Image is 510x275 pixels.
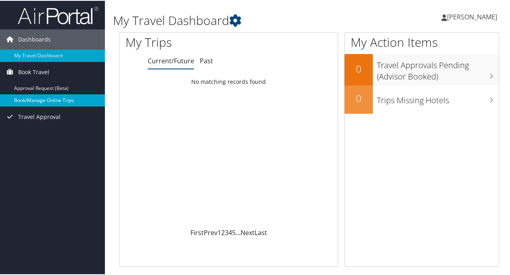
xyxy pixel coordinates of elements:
h1: My Trips [125,33,241,50]
a: Prev [204,227,217,236]
a: 2 [221,227,225,236]
span: Travel Approval [18,106,61,126]
a: 0Travel Approvals Pending (Advisor Booked) [345,53,499,84]
a: [PERSON_NAME] [441,4,505,28]
a: First [190,227,204,236]
span: Book Travel [18,61,49,81]
h2: 0 [345,61,373,75]
span: [PERSON_NAME] [447,12,497,21]
img: airportal-logo.png [18,5,98,24]
span: Dashboards [18,29,51,49]
a: 0Trips Missing Hotels [345,85,499,113]
h3: Travel Approvals Pending (Advisor Booked) [377,55,499,81]
span: … [236,227,240,236]
a: Last [255,227,267,236]
h1: My Action Items [345,33,499,50]
a: 5 [232,227,236,236]
a: Next [240,227,255,236]
a: 4 [228,227,232,236]
h2: 0 [345,91,373,104]
td: No matching records found [119,74,338,88]
h3: Trips Missing Hotels [377,90,499,105]
a: Current/Future [148,56,194,65]
a: Past [200,56,213,65]
h1: My Travel Dashboard [113,11,374,28]
a: 1 [217,227,221,236]
a: 3 [225,227,228,236]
